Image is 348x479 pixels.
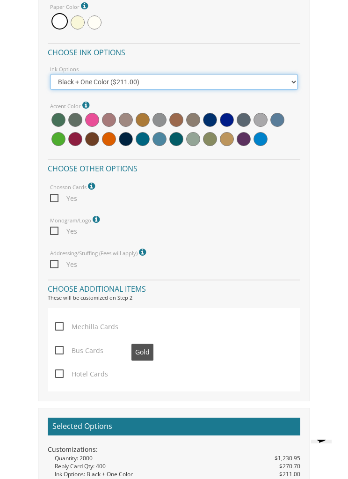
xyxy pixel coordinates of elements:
[50,192,77,204] span: Yes
[48,280,300,296] h4: Choose additional items
[48,159,300,176] h4: Choose other options
[275,454,300,462] span: $1,230.95
[48,418,300,435] h2: Selected Options
[55,462,300,470] div: Reply Card Qty: 400
[48,445,300,454] div: Customizations:
[48,294,300,302] div: These will be customized on Step 2
[50,99,92,111] label: Accent Color
[48,43,300,59] h4: Choose ink options
[307,440,339,470] iframe: chat widget
[279,470,300,478] span: $211.00
[50,258,77,270] span: Yes
[50,66,79,73] label: Ink Options
[55,368,108,380] span: Hotel Cards
[55,454,300,462] div: Quantity: 2000
[50,246,148,258] label: Addressing/Stuffing (Fees will apply)
[50,214,102,226] label: Monogram/Logo
[55,321,118,332] span: Mechilla Cards
[279,462,300,470] span: $270.70
[50,225,77,237] span: Yes
[55,470,300,478] div: Ink Options: Black + One Color
[50,180,97,192] label: Chosson Cards
[55,345,103,356] span: Bus Cards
